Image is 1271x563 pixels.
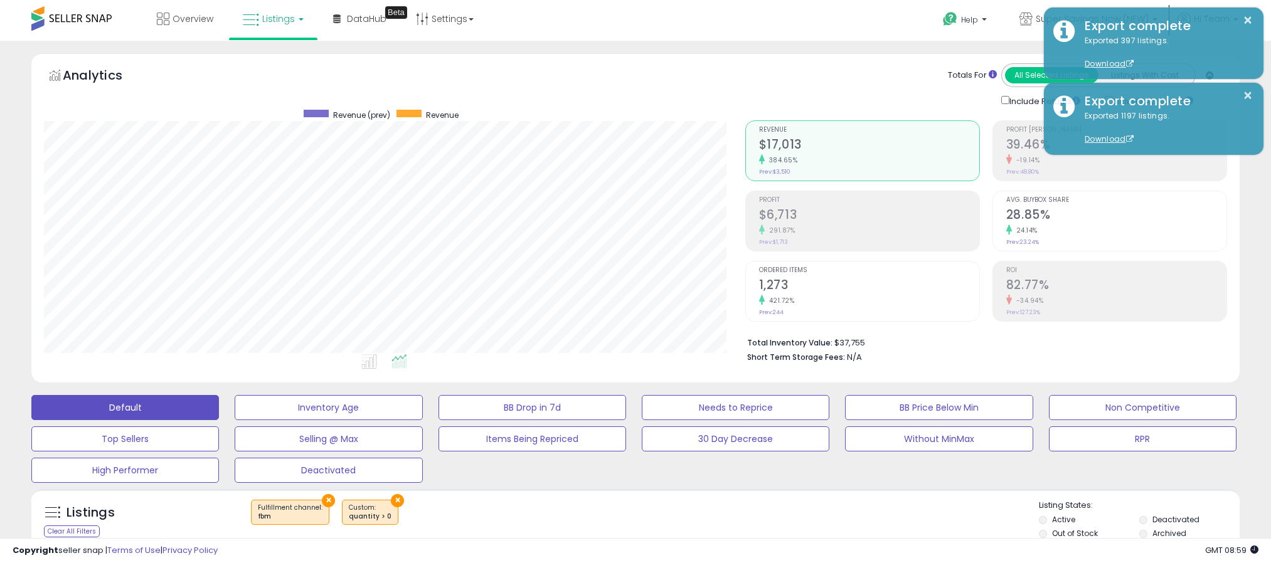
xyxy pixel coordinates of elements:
[765,155,798,165] small: 384.65%
[1085,58,1134,69] a: Download
[1075,110,1254,145] div: Exported 1197 listings.
[759,278,979,295] h2: 1,273
[747,352,845,362] b: Short Term Storage Fees:
[1052,514,1075,525] label: Active
[759,308,784,316] small: Prev: 244
[1005,67,1098,83] button: All Selected Listings
[391,494,404,507] button: ×
[44,525,100,537] div: Clear All Filters
[1006,267,1226,274] span: ROI
[1006,208,1226,224] h2: 28.85%
[1006,168,1039,176] small: Prev: 48.80%
[235,395,422,420] button: Inventory Age
[385,6,407,19] div: Tooltip anchor
[747,334,1218,349] li: $37,755
[845,395,1033,420] button: BB Price Below Min
[1049,426,1236,451] button: RPR
[1006,238,1039,246] small: Prev: 23.24%
[31,395,219,420] button: Default
[759,197,979,204] span: Profit
[1075,35,1254,70] div: Exported 397 listings.
[235,458,422,483] button: Deactivated
[1049,395,1236,420] button: Non Competitive
[759,127,979,134] span: Revenue
[13,544,58,556] strong: Copyright
[258,512,322,521] div: fbm
[258,503,322,522] span: Fulfillment channel :
[1006,308,1040,316] small: Prev: 127.23%
[961,14,978,25] span: Help
[349,512,391,521] div: quantity > 0
[642,426,829,451] button: 30 Day Decrease
[1012,226,1038,235] small: 24.14%
[162,544,218,556] a: Privacy Policy
[1152,514,1199,525] label: Deactivated
[1006,127,1226,134] span: Profit [PERSON_NAME]
[1075,17,1254,35] div: Export complete
[1006,197,1226,204] span: Avg. Buybox Share
[948,70,997,82] div: Totals For
[765,296,795,305] small: 421.72%
[1243,88,1253,103] button: ×
[1243,13,1253,28] button: ×
[322,494,335,507] button: ×
[1205,544,1258,556] span: 2025-09-16 08:59 GMT
[1039,500,1240,512] p: Listing States:
[13,545,218,557] div: seller snap | |
[765,226,795,235] small: 291.87%
[333,110,390,120] span: Revenue (prev)
[747,337,832,348] b: Total Inventory Value:
[63,66,147,87] h5: Analytics
[107,544,161,556] a: Terms of Use
[1006,278,1226,295] h2: 82.77%
[992,93,1095,108] div: Include Returns
[759,238,788,246] small: Prev: $1,713
[235,426,422,451] button: Selling @ Max
[759,137,979,154] h2: $17,013
[1012,155,1040,165] small: -19.14%
[942,11,958,27] i: Get Help
[933,2,999,41] a: Help
[759,267,979,274] span: Ordered Items
[173,13,213,25] span: Overview
[347,13,386,25] span: DataHub
[759,208,979,224] h2: $6,713
[1075,92,1254,110] div: Export complete
[1006,137,1226,154] h2: 39.46%
[847,351,862,363] span: N/A
[262,13,295,25] span: Listings
[1085,134,1134,144] a: Download
[439,395,626,420] button: BB Drop in 7d
[642,395,829,420] button: Needs to Reprice
[845,426,1033,451] button: Without MinMax
[1036,13,1149,25] span: Super Savings Now (NEW)
[426,110,459,120] span: Revenue
[1012,296,1044,305] small: -34.94%
[439,426,626,451] button: Items Being Repriced
[31,458,219,483] button: High Performer
[759,168,790,176] small: Prev: $3,510
[349,503,391,522] span: Custom:
[31,426,219,451] button: Top Sellers
[66,504,115,522] h5: Listings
